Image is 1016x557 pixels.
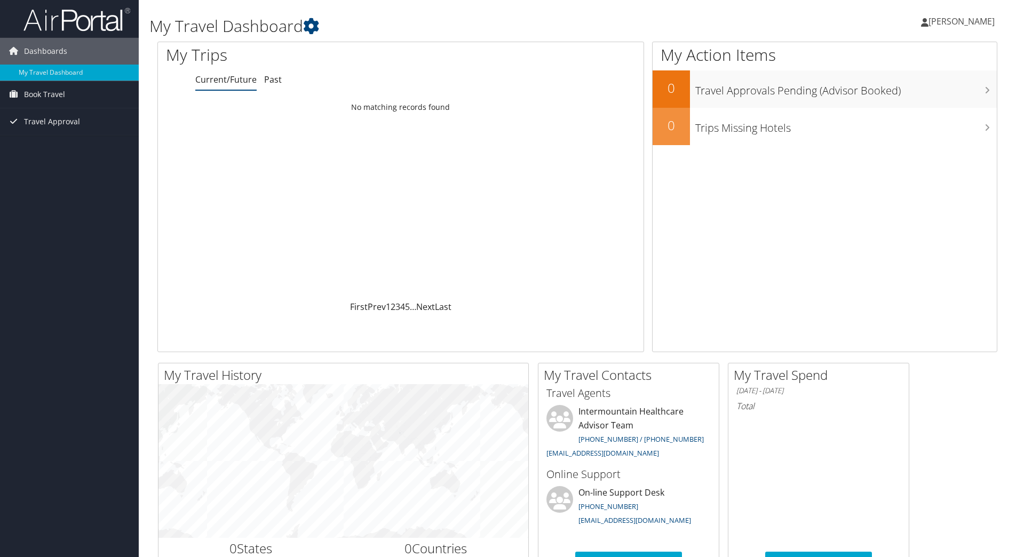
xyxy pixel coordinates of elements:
a: [EMAIL_ADDRESS][DOMAIN_NAME] [546,448,659,458]
span: 0 [229,539,237,557]
h6: Total [736,400,901,412]
img: airportal-logo.png [23,7,130,32]
h2: My Travel Spend [734,366,909,384]
h3: Travel Approvals Pending (Advisor Booked) [695,78,997,98]
a: First [350,301,368,313]
span: Dashboards [24,38,67,65]
h2: My Travel History [164,366,528,384]
a: 0Travel Approvals Pending (Advisor Booked) [653,70,997,108]
li: Intermountain Healthcare Advisor Team [541,405,716,462]
h3: Travel Agents [546,386,711,401]
span: … [410,301,416,313]
h2: My Travel Contacts [544,366,719,384]
a: 5 [405,301,410,313]
a: 3 [395,301,400,313]
span: Book Travel [24,81,65,108]
h2: 0 [653,116,690,134]
h1: My Travel Dashboard [149,15,720,37]
a: Prev [368,301,386,313]
a: Next [416,301,435,313]
span: [PERSON_NAME] [928,15,995,27]
a: 0Trips Missing Hotels [653,108,997,145]
a: Last [435,301,451,313]
a: [EMAIL_ADDRESS][DOMAIN_NAME] [578,515,691,525]
li: On-line Support Desk [541,486,716,530]
a: [PHONE_NUMBER] / [PHONE_NUMBER] [578,434,704,444]
h1: My Action Items [653,44,997,66]
a: 1 [386,301,391,313]
a: 2 [391,301,395,313]
a: Past [264,74,282,85]
h3: Trips Missing Hotels [695,115,997,136]
span: Travel Approval [24,108,80,135]
h6: [DATE] - [DATE] [736,386,901,396]
a: [PERSON_NAME] [921,5,1005,37]
span: 0 [404,539,412,557]
h3: Online Support [546,467,711,482]
a: Current/Future [195,74,257,85]
td: No matching records found [158,98,644,117]
a: [PHONE_NUMBER] [578,502,638,511]
a: 4 [400,301,405,313]
h2: 0 [653,79,690,97]
h1: My Trips [166,44,433,66]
